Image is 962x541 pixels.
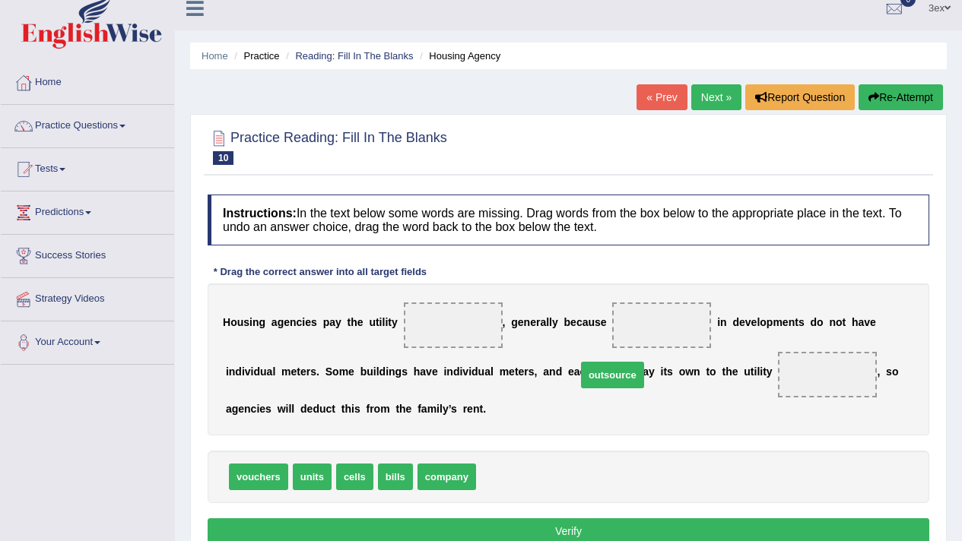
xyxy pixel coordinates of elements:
b: v [426,365,432,378]
b: . [316,365,319,378]
b: o [817,316,824,328]
b: d [810,316,817,328]
span: cells [336,463,373,490]
b: m [427,403,437,415]
b: i [351,403,354,415]
b: a [543,365,549,378]
b: i [717,316,720,328]
b: a [484,365,491,378]
b: v [462,365,468,378]
b: t [341,403,345,415]
b: t [376,316,379,328]
button: Re-Attempt [859,84,943,110]
b: f [366,403,370,415]
b: i [468,365,471,378]
div: * Drag the correct answer into all target fields [208,264,433,279]
b: o [710,365,716,378]
b: t [706,365,710,378]
b: c [326,403,332,415]
span: 10 [213,151,233,165]
b: e [518,316,524,328]
b: i [249,316,252,328]
b: r [524,365,528,378]
a: Tests [1,148,174,186]
b: d [235,365,242,378]
li: Housing Agency [416,49,500,63]
b: p [767,316,773,328]
b: f [418,403,421,415]
h2: Practice Reading: Fill In The Blanks [208,127,447,165]
h4: In the text below some words are missing. Drag words from the box below to the appropriate place ... [208,195,929,245]
b: i [373,365,376,378]
b: n [389,365,395,378]
b: d [300,403,307,415]
b: d [379,365,386,378]
b: e [300,365,306,378]
a: Home [202,50,228,62]
b: t [515,365,519,378]
b: Instructions: [223,207,297,220]
b: a [643,365,649,378]
b: s [451,403,457,415]
b: h [414,365,421,378]
b: v [864,316,870,328]
b: y [552,316,558,328]
b: i [226,365,229,378]
b: g [511,316,518,328]
b: n [720,316,727,328]
b: t [332,403,335,415]
b: e [570,316,576,328]
b: s [402,365,408,378]
b: ’ [449,403,451,415]
b: a [540,316,546,328]
b: l [383,316,386,328]
a: Your Account [1,321,174,359]
b: o [836,316,843,328]
b: i [437,403,440,415]
b: m [339,365,348,378]
b: o [679,365,686,378]
b: u [260,365,267,378]
b: o [892,365,899,378]
b: s [798,316,805,328]
b: o [374,403,381,415]
b: c [576,316,583,328]
b: r [536,316,540,328]
b: c [297,316,303,328]
a: Practice Questions [1,105,174,143]
b: S [325,365,332,378]
b: n [229,365,236,378]
span: Drop target [612,302,711,348]
b: H [223,316,230,328]
b: h [852,316,859,328]
b: n [694,365,700,378]
b: d [453,365,460,378]
b: e [509,365,515,378]
b: g [232,403,239,415]
b: t [722,365,725,378]
b: a [329,316,335,328]
b: l [272,365,275,378]
b: a [421,403,427,415]
b: p [323,316,330,328]
b: a [267,365,273,378]
b: e [238,403,244,415]
a: Next » [691,84,741,110]
b: s [243,316,249,328]
b: e [406,403,412,415]
span: Drop target [404,302,503,348]
b: t [795,316,798,328]
b: l [491,365,494,378]
b: e [467,403,473,415]
b: b [360,365,367,378]
b: i [754,365,757,378]
b: t [843,316,846,328]
b: , [877,365,880,378]
b: i [242,365,245,378]
b: a [226,403,232,415]
b: l [376,365,379,378]
a: Strategy Videos [1,278,174,316]
b: i [256,403,259,415]
b: n [524,316,531,328]
b: i [386,365,389,378]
